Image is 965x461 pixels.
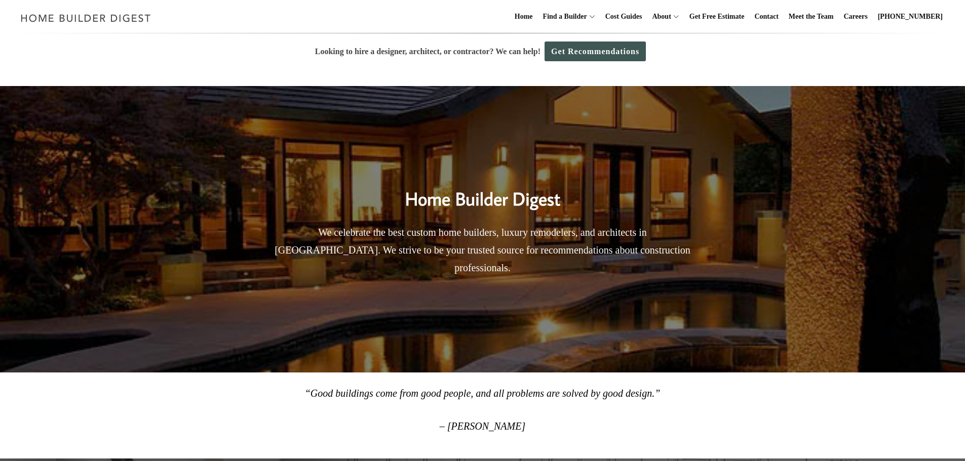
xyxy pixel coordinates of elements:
[545,41,646,61] a: Get Recommendations
[785,1,838,33] a: Meet the Team
[840,1,872,33] a: Careers
[511,1,537,33] a: Home
[267,167,698,213] h2: Home Builder Digest
[305,388,661,399] em: “Good buildings come from good people, and all problems are solved by good design.”
[750,1,782,33] a: Contact
[16,8,156,28] img: Home Builder Digest
[874,1,947,33] a: [PHONE_NUMBER]
[648,1,671,33] a: About
[601,1,646,33] a: Cost Guides
[685,1,749,33] a: Get Free Estimate
[440,421,525,432] em: – [PERSON_NAME]
[539,1,587,33] a: Find a Builder
[267,224,698,277] p: We celebrate the best custom home builders, luxury remodelers, and architects in [GEOGRAPHIC_DATA...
